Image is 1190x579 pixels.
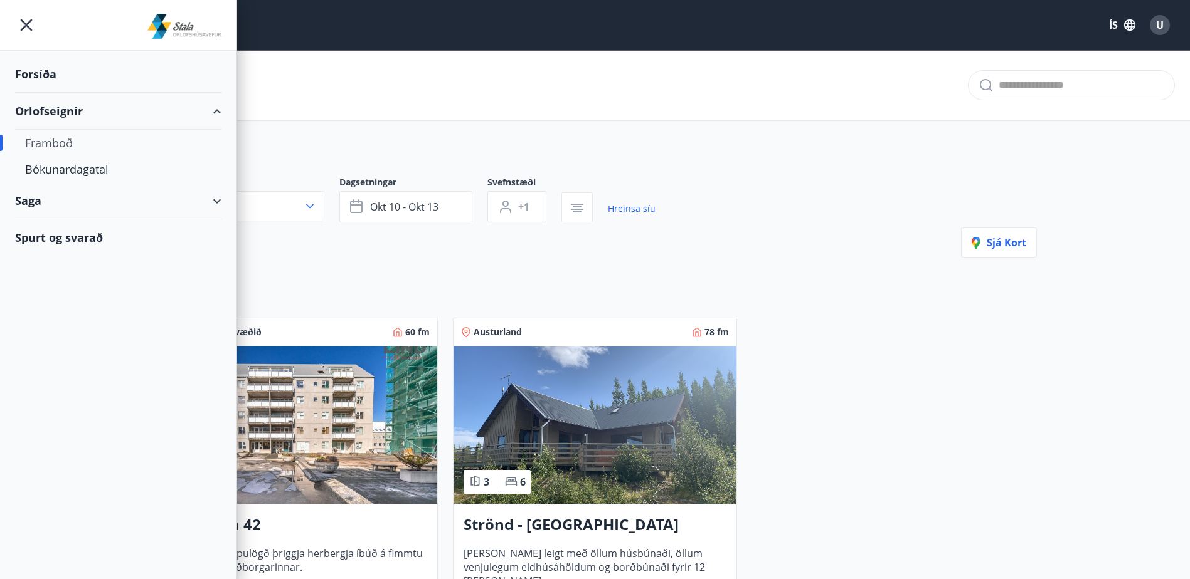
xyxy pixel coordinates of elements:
[25,130,211,156] div: Framboð
[704,326,729,338] span: 78 fm
[339,191,472,222] button: okt 10 - okt 13
[25,156,211,182] div: Bókunardagatal
[154,346,437,504] img: Paella dish
[474,326,522,338] span: Austurland
[1102,14,1142,36] button: ÍS
[15,14,38,36] button: menu
[154,176,339,191] span: Svæði
[487,176,561,191] span: Svefnstæði
[15,93,221,130] div: Orlofseignir
[961,227,1037,258] button: Sjá kort
[15,56,221,93] div: Forsíða
[484,475,489,489] span: 3
[520,475,526,489] span: 6
[15,219,221,256] div: Spurt og svarað
[154,191,324,221] button: Allt
[405,326,430,338] span: 60 fm
[147,14,222,39] img: union_logo
[972,236,1026,249] span: Sjá kort
[1156,18,1164,32] span: U
[164,514,427,536] h3: Skúlagata 42
[15,182,221,219] div: Saga
[370,200,438,214] span: okt 10 - okt 13
[1145,10,1175,40] button: U
[339,176,487,191] span: Dagsetningar
[608,195,656,222] a: Hreinsa síu
[487,191,546,222] button: +1
[454,346,736,504] img: Paella dish
[464,514,726,536] h3: Strönd - [GEOGRAPHIC_DATA]
[518,200,529,214] span: +1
